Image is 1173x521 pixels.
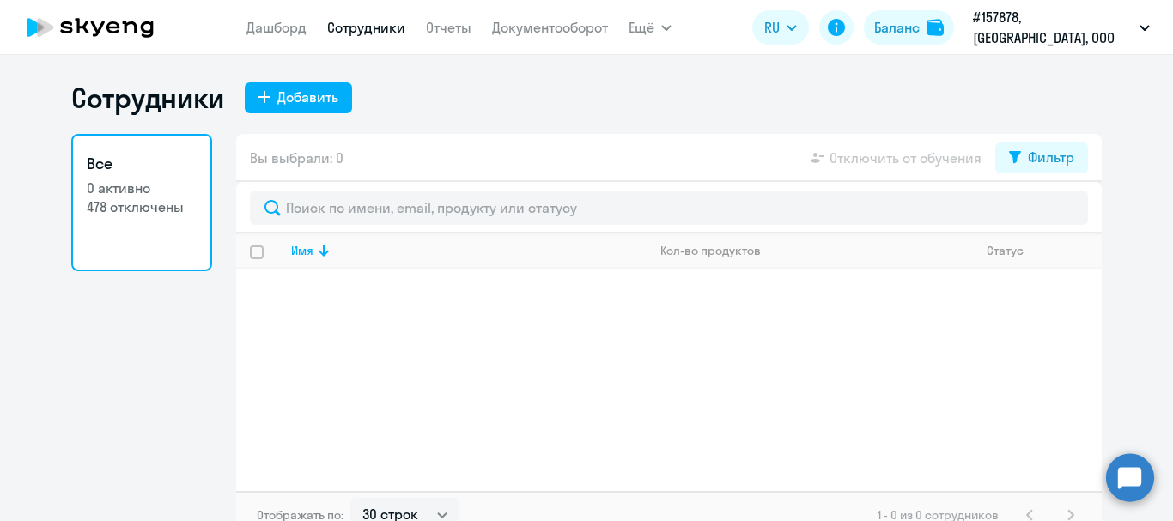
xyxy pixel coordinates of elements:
h3: Все [87,153,197,175]
div: Фильтр [1028,147,1074,167]
span: RU [764,17,780,38]
div: Имя [291,243,313,258]
button: Добавить [245,82,352,113]
button: Ещё [629,10,672,45]
input: Поиск по имени, email, продукту или статусу [250,191,1088,225]
p: 0 активно [87,179,197,197]
a: Дашборд [246,19,307,36]
a: Все0 активно478 отключены [71,134,212,271]
div: Баланс [874,17,920,38]
span: Вы выбрали: 0 [250,148,343,168]
img: balance [927,19,944,36]
p: 478 отключены [87,197,197,216]
button: Фильтр [995,142,1088,173]
div: Кол-во продуктов [660,243,972,258]
button: #157878, [GEOGRAPHIC_DATA], ООО [964,7,1158,48]
div: Имя [291,243,646,258]
button: RU [752,10,809,45]
h1: Сотрудники [71,81,224,115]
div: Добавить [277,87,338,107]
a: Сотрудники [327,19,405,36]
div: Статус [987,243,1101,258]
div: Статус [987,243,1024,258]
div: Кол-во продуктов [660,243,761,258]
a: Отчеты [426,19,471,36]
p: #157878, [GEOGRAPHIC_DATA], ООО [973,7,1133,48]
span: Ещё [629,17,654,38]
a: Документооборот [492,19,608,36]
button: Балансbalance [864,10,954,45]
